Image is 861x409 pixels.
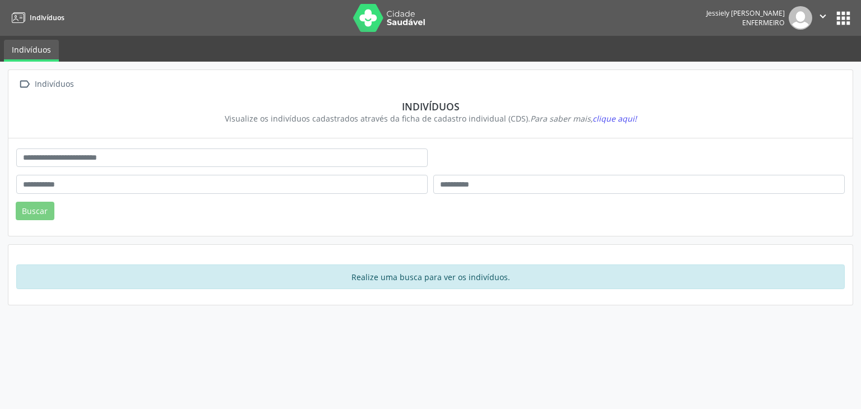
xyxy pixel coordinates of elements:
[789,6,812,30] img: img
[16,76,76,92] a:  Indivíduos
[4,40,59,62] a: Indivíduos
[530,113,637,124] i: Para saber mais,
[24,100,837,113] div: Indivíduos
[16,202,54,221] button: Buscar
[16,264,845,289] div: Realize uma busca para ver os indivíduos.
[592,113,637,124] span: clique aqui!
[817,10,829,22] i: 
[8,8,64,27] a: Indivíduos
[16,76,33,92] i: 
[742,18,785,27] span: Enfermeiro
[834,8,853,28] button: apps
[706,8,785,18] div: Jessiely [PERSON_NAME]
[33,76,76,92] div: Indivíduos
[812,6,834,30] button: 
[30,13,64,22] span: Indivíduos
[24,113,837,124] div: Visualize os indivíduos cadastrados através da ficha de cadastro individual (CDS).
